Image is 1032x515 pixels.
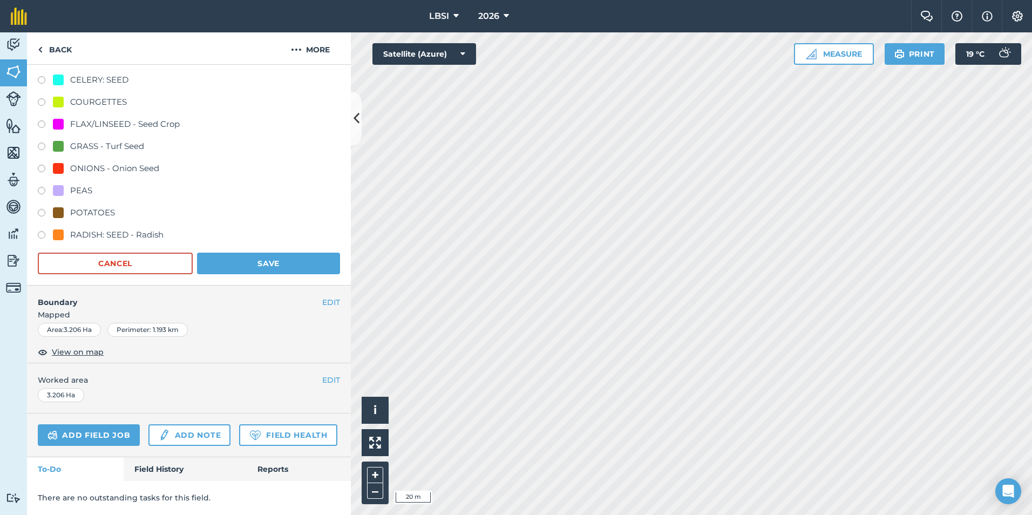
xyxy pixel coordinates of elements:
[6,199,21,215] img: svg+xml;base64,PD94bWwgdmVyc2lvbj0iMS4wIiBlbmNvZGluZz0idXRmLTgiPz4KPCEtLSBHZW5lcmF0b3I6IEFkb2JlIE...
[38,323,101,337] div: Area : 3.206 Ha
[367,483,383,499] button: –
[27,286,322,308] h4: Boundary
[6,493,21,503] img: svg+xml;base64,PD94bWwgdmVyc2lvbj0iMS4wIiBlbmNvZGluZz0idXRmLTgiPz4KPCEtLSBHZW5lcmF0b3I6IEFkb2JlIE...
[70,140,144,153] div: GRASS - Turf Seed
[70,118,180,131] div: FLAX/LINSEED - Seed Crop
[70,228,164,241] div: RADISH: SEED - Radish
[429,10,449,23] span: LBSI
[966,43,985,65] span: 19 ° C
[894,48,905,60] img: svg+xml;base64,PHN2ZyB4bWxucz0iaHR0cDovL3d3dy53My5vcmcvMjAwMC9zdmciIHdpZHRoPSIxOSIgaGVpZ2h0PSIyNC...
[52,346,104,358] span: View on map
[38,345,47,358] img: svg+xml;base64,PHN2ZyB4bWxucz0iaHR0cDovL3d3dy53My5vcmcvMjAwMC9zdmciIHdpZHRoPSIxOCIgaGVpZ2h0PSIyNC...
[197,253,340,274] button: Save
[6,280,21,295] img: svg+xml;base64,PD94bWwgdmVyc2lvbj0iMS4wIiBlbmNvZGluZz0idXRmLTgiPz4KPCEtLSBHZW5lcmF0b3I6IEFkb2JlIE...
[38,388,84,402] div: 3.206 Ha
[993,43,1015,65] img: svg+xml;base64,PD94bWwgdmVyc2lvbj0iMS4wIiBlbmNvZGluZz0idXRmLTgiPz4KPCEtLSBHZW5lcmF0b3I6IEFkb2JlIE...
[322,374,340,386] button: EDIT
[6,172,21,188] img: svg+xml;base64,PD94bWwgdmVyc2lvbj0iMS4wIiBlbmNvZGluZz0idXRmLTgiPz4KPCEtLSBHZW5lcmF0b3I6IEFkb2JlIE...
[70,184,92,197] div: PEAS
[124,457,246,481] a: Field History
[247,457,351,481] a: Reports
[6,118,21,134] img: svg+xml;base64,PHN2ZyB4bWxucz0iaHR0cDovL3d3dy53My5vcmcvMjAwMC9zdmciIHdpZHRoPSI1NiIgaGVpZ2h0PSI2MC...
[38,492,340,504] p: There are no outstanding tasks for this field.
[27,32,83,64] a: Back
[6,145,21,161] img: svg+xml;base64,PHN2ZyB4bWxucz0iaHR0cDovL3d3dy53My5vcmcvMjAwMC9zdmciIHdpZHRoPSI1NiIgaGVpZ2h0PSI2MC...
[995,478,1021,504] div: Open Intercom Messenger
[6,226,21,242] img: svg+xml;base64,PD94bWwgdmVyc2lvbj0iMS4wIiBlbmNvZGluZz0idXRmLTgiPz4KPCEtLSBHZW5lcmF0b3I6IEFkb2JlIE...
[70,206,115,219] div: POTATOES
[806,49,817,59] img: Ruler icon
[374,403,377,417] span: i
[239,424,337,446] a: Field Health
[11,8,27,25] img: fieldmargin Logo
[38,374,340,386] span: Worked area
[794,43,874,65] button: Measure
[148,424,230,446] a: Add note
[6,64,21,80] img: svg+xml;base64,PHN2ZyB4bWxucz0iaHR0cDovL3d3dy53My5vcmcvMjAwMC9zdmciIHdpZHRoPSI1NiIgaGVpZ2h0PSI2MC...
[982,10,993,23] img: svg+xml;base64,PHN2ZyB4bWxucz0iaHR0cDovL3d3dy53My5vcmcvMjAwMC9zdmciIHdpZHRoPSIxNyIgaGVpZ2h0PSIxNy...
[372,43,476,65] button: Satellite (Azure)
[885,43,945,65] button: Print
[291,43,302,56] img: svg+xml;base64,PHN2ZyB4bWxucz0iaHR0cDovL3d3dy53My5vcmcvMjAwMC9zdmciIHdpZHRoPSIyMCIgaGVpZ2h0PSIyNC...
[107,323,188,337] div: Perimeter : 1.193 km
[70,73,128,86] div: CELERY: SEED
[920,11,933,22] img: Two speech bubbles overlapping with the left bubble in the forefront
[6,37,21,53] img: svg+xml;base64,PD94bWwgdmVyc2lvbj0iMS4wIiBlbmNvZGluZz0idXRmLTgiPz4KPCEtLSBHZW5lcmF0b3I6IEFkb2JlIE...
[70,96,127,109] div: COURGETTES
[367,467,383,483] button: +
[955,43,1021,65] button: 19 °C
[38,345,104,358] button: View on map
[270,32,351,64] button: More
[1011,11,1024,22] img: A cog icon
[158,429,170,442] img: svg+xml;base64,PD94bWwgdmVyc2lvbj0iMS4wIiBlbmNvZGluZz0idXRmLTgiPz4KPCEtLSBHZW5lcmF0b3I6IEFkb2JlIE...
[38,43,43,56] img: svg+xml;base64,PHN2ZyB4bWxucz0iaHR0cDovL3d3dy53My5vcmcvMjAwMC9zdmciIHdpZHRoPSI5IiBoZWlnaHQ9IjI0Ii...
[27,457,124,481] a: To-Do
[6,91,21,106] img: svg+xml;base64,PD94bWwgdmVyc2lvbj0iMS4wIiBlbmNvZGluZz0idXRmLTgiPz4KPCEtLSBHZW5lcmF0b3I6IEFkb2JlIE...
[322,296,340,308] button: EDIT
[47,429,58,442] img: svg+xml;base64,PD94bWwgdmVyc2lvbj0iMS4wIiBlbmNvZGluZz0idXRmLTgiPz4KPCEtLSBHZW5lcmF0b3I6IEFkb2JlIE...
[38,253,193,274] button: Cancel
[369,437,381,449] img: Four arrows, one pointing top left, one top right, one bottom right and the last bottom left
[27,309,351,321] span: Mapped
[362,397,389,424] button: i
[478,10,499,23] span: 2026
[38,424,140,446] a: Add field job
[6,253,21,269] img: svg+xml;base64,PD94bWwgdmVyc2lvbj0iMS4wIiBlbmNvZGluZz0idXRmLTgiPz4KPCEtLSBHZW5lcmF0b3I6IEFkb2JlIE...
[70,162,159,175] div: ONIONS - Onion Seed
[950,11,963,22] img: A question mark icon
